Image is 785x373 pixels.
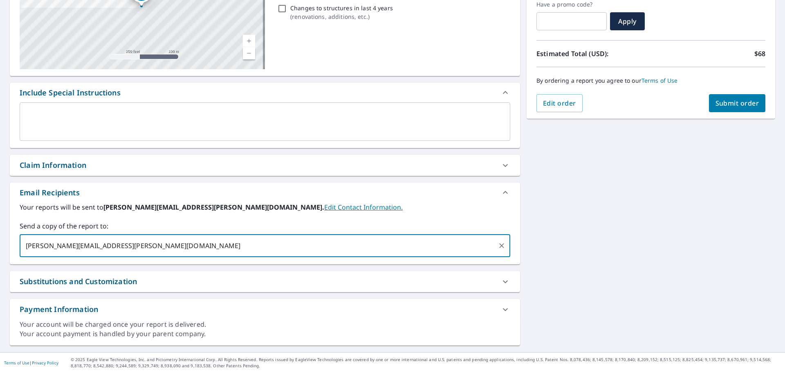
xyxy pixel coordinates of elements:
[20,329,510,339] div: Your account payment is handled by your parent company.
[496,240,507,251] button: Clear
[4,360,58,365] p: |
[243,47,255,59] a: Current Level 17, Zoom Out
[32,360,58,366] a: Privacy Policy
[10,183,520,202] div: Email Recipients
[610,12,645,30] button: Apply
[617,17,638,26] span: Apply
[20,221,510,231] label: Send a copy of the report to:
[103,203,324,212] b: [PERSON_NAME][EMAIL_ADDRESS][PERSON_NAME][DOMAIN_NAME].
[4,360,29,366] a: Terms of Use
[536,77,765,84] p: By ordering a report you agree to our
[536,49,651,59] p: Estimated Total (USD):
[20,202,510,212] label: Your reports will be sent to
[243,35,255,47] a: Current Level 17, Zoom In
[20,187,80,198] div: Email Recipients
[324,203,403,212] a: EditContactInfo
[290,12,393,21] p: ( renovations, additions, etc. )
[10,83,520,102] div: Include Special Instructions
[20,276,137,287] div: Substitutions and Customization
[715,99,759,108] span: Submit order
[536,1,607,8] label: Have a promo code?
[20,320,510,329] div: Your account will be charged once your report is delivered.
[754,49,765,59] p: $68
[641,77,678,84] a: Terms of Use
[10,155,520,176] div: Claim Information
[20,304,98,315] div: Payment Information
[290,4,393,12] p: Changes to structures in last 4 years
[71,357,781,369] p: © 2025 Eagle View Technologies, Inc. and Pictometry International Corp. All Rights Reserved. Repo...
[20,160,86,171] div: Claim Information
[10,299,520,320] div: Payment Information
[20,87,121,98] div: Include Special Instructions
[543,99,576,108] span: Edit order
[10,271,520,292] div: Substitutions and Customization
[536,94,583,112] button: Edit order
[709,94,766,112] button: Submit order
